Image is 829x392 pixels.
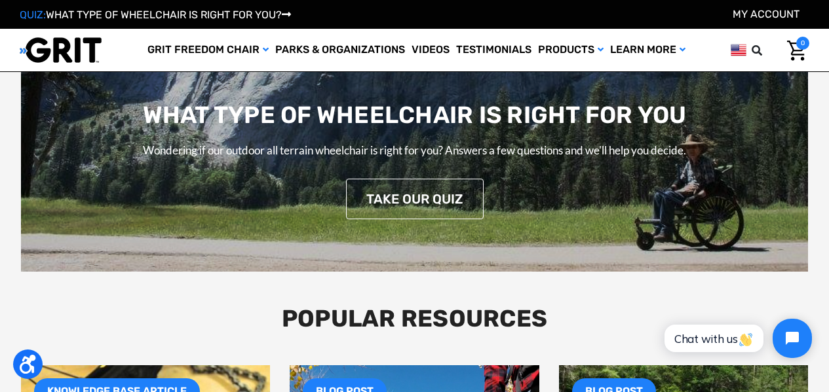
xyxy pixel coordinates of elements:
iframe: Tidio Chat [650,308,823,369]
a: Testimonials [453,29,535,71]
img: GRIT All-Terrain Wheelchair and Mobility Equipment [20,37,102,63]
span: 0 [796,37,809,50]
a: Account [733,8,800,20]
a: TAKE OUR QUIZ [346,179,484,219]
a: Products [535,29,607,71]
a: Parks & Organizations [272,29,408,71]
a: GRIT Freedom Chair [144,29,272,71]
span: QUIZ: [20,9,46,21]
a: Videos [408,29,453,71]
a: Learn More [607,29,689,71]
input: Search [758,37,777,64]
a: QUIZ:WHAT TYPE OF WHEELCHAIR IS RIGHT FOR YOU? [20,9,291,21]
p: Wondering if our outdoor all terrain wheelchair is right for you? Answers a few questions and we'... [21,142,809,159]
img: Cart [787,41,806,61]
img: us.png [731,42,746,58]
span: Phone Number [178,54,248,66]
h2: WHAT TYPE OF WHEELCHAIR IS RIGHT FOR YOU [21,101,809,129]
a: Cart with 0 items [777,37,809,64]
